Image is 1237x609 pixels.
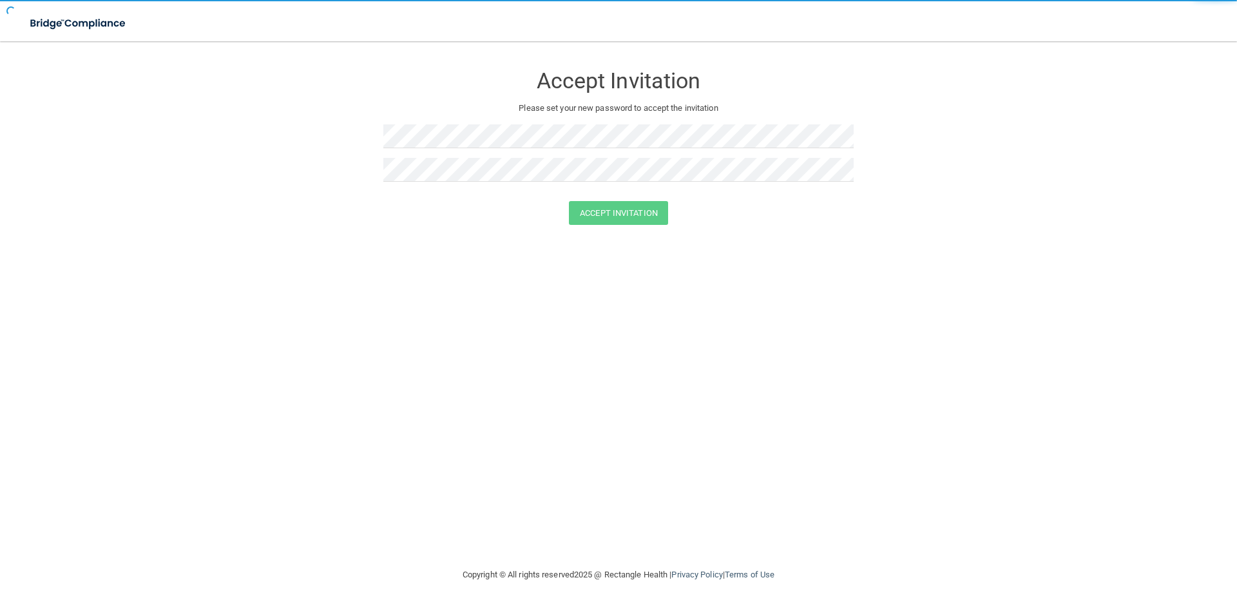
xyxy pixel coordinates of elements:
a: Privacy Policy [671,570,722,579]
p: Please set your new password to accept the invitation [393,101,844,116]
img: bridge_compliance_login_screen.278c3ca4.svg [19,10,138,37]
div: Copyright © All rights reserved 2025 @ Rectangle Health | | [383,554,854,595]
button: Accept Invitation [569,201,668,225]
a: Terms of Use [725,570,774,579]
h3: Accept Invitation [383,69,854,93]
